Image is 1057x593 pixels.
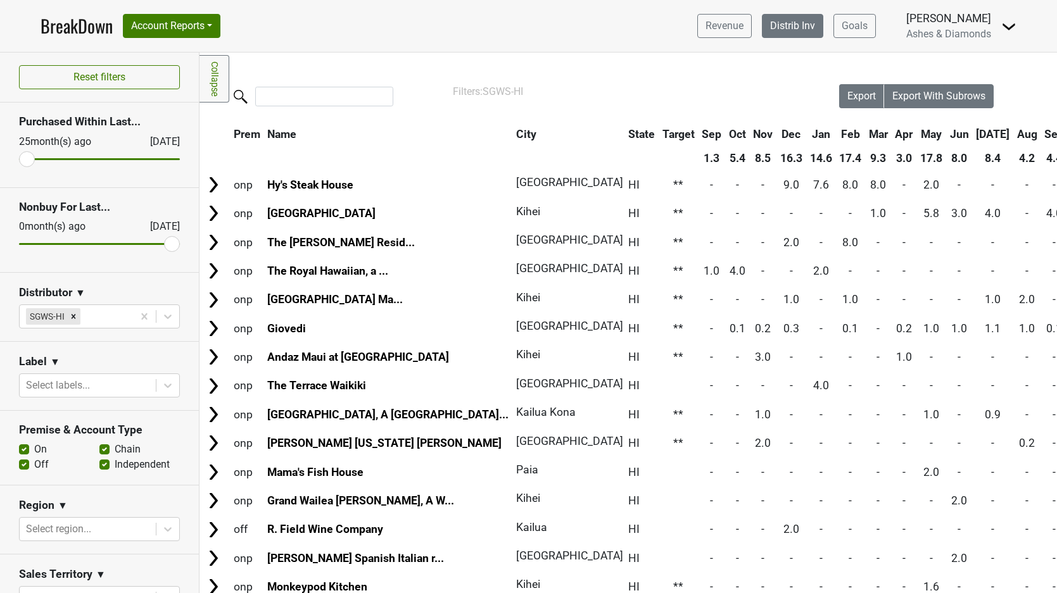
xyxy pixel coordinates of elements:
span: - [1025,207,1029,220]
h3: Purchased Within Last... [19,115,180,128]
span: - [1025,351,1029,363]
span: - [1053,351,1056,363]
span: 3.0 [951,207,967,220]
span: 2.0 [783,236,799,249]
th: 14.6 [807,147,835,170]
span: 8.0 [842,178,858,191]
th: 17.4 [836,147,864,170]
div: [PERSON_NAME] [906,10,991,27]
span: - [710,466,713,478]
span: - [991,494,994,507]
span: - [736,351,739,363]
h3: Label [19,355,47,368]
th: 3.0 [892,147,916,170]
label: On [34,442,47,457]
span: - [849,351,852,363]
td: onp [231,458,263,485]
button: Reset filters [19,65,180,89]
div: 25 month(s) ago [19,134,120,149]
span: 0.2 [1019,437,1035,449]
th: Target: activate to sort column ascending [659,123,698,146]
span: - [790,437,793,449]
th: 8.5 [750,147,776,170]
a: Mama's Fish House [267,466,364,478]
span: 2.0 [813,265,829,277]
span: - [930,265,933,277]
span: - [790,265,793,277]
span: - [790,379,793,392]
span: ▼ [75,285,85,301]
span: SGWS-HI [483,85,523,97]
span: Kihei [516,492,540,504]
span: - [820,293,823,306]
span: [GEOGRAPHIC_DATA] [516,176,623,189]
span: - [877,494,880,507]
span: 0.3 [783,322,799,335]
a: Giovedi [267,322,306,335]
span: [GEOGRAPHIC_DATA] [516,234,623,246]
span: - [991,379,994,392]
span: ▼ [50,354,60,370]
span: - [877,265,880,277]
span: - [902,437,906,449]
span: - [958,408,961,421]
th: Feb: activate to sort column ascending [836,123,864,146]
span: - [930,236,933,249]
th: 1.3 [699,147,725,170]
span: - [1053,236,1056,249]
span: HI [628,408,640,421]
h3: Region [19,499,54,512]
span: - [849,207,852,220]
img: Arrow right [204,347,223,366]
span: - [710,236,713,249]
span: - [902,236,906,249]
th: Nov: activate to sort column ascending [750,123,776,146]
span: - [1053,466,1056,478]
span: - [849,494,852,507]
img: Arrow right [204,549,223,568]
span: HI [628,351,640,363]
img: Dropdown Menu [1001,19,1016,34]
img: Arrow right [204,463,223,482]
span: - [958,293,961,306]
span: - [736,293,739,306]
label: Independent [115,457,170,472]
span: - [902,293,906,306]
span: - [930,437,933,449]
th: 8.0 [947,147,972,170]
span: HI [628,523,640,535]
span: - [958,265,961,277]
span: - [991,351,994,363]
span: 2.0 [923,178,939,191]
th: State: activate to sort column ascending [625,123,658,146]
span: HI [628,207,640,220]
span: - [958,437,961,449]
a: [GEOGRAPHIC_DATA] [267,207,376,220]
div: [DATE] [139,134,180,149]
th: City: activate to sort column ascending [513,123,617,146]
span: - [902,466,906,478]
h3: Nonbuy For Last... [19,201,180,214]
span: - [902,207,906,220]
span: - [1025,408,1029,421]
span: Ashes & Diamonds [906,28,991,40]
span: Paia [516,463,538,476]
span: - [790,351,793,363]
button: Export With Subrows [884,84,994,108]
span: 1.0 [951,322,967,335]
span: - [820,322,823,335]
label: Off [34,457,49,472]
span: - [736,523,739,535]
span: - [710,178,713,191]
th: Jun: activate to sort column ascending [947,123,972,146]
span: 1.0 [985,293,1001,306]
span: - [1053,408,1056,421]
a: The Royal Hawaiian, a ... [267,265,388,277]
span: 1.0 [923,408,939,421]
img: Arrow right [204,261,223,280]
span: - [1025,265,1029,277]
span: - [849,466,852,478]
span: 2.0 [755,437,771,449]
span: HI [628,236,640,249]
span: - [877,351,880,363]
